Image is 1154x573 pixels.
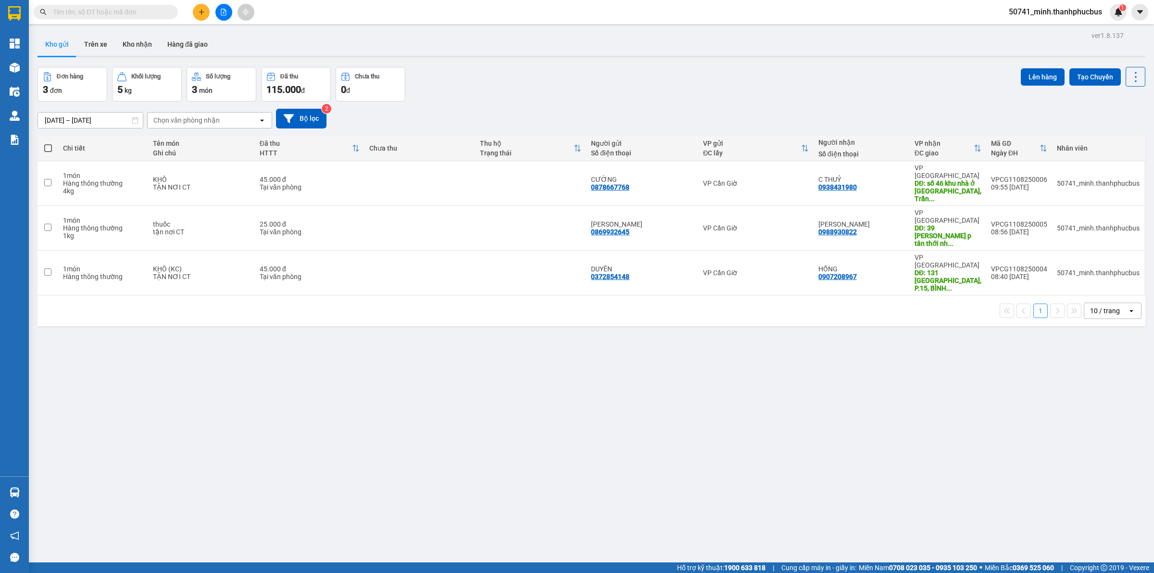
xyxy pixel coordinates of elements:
[57,73,83,80] div: Đơn hàng
[915,269,981,292] div: DĐ: 131 ĐIỆN BIÊN PHỦ, P.15, BÌNH THẠNH
[991,228,1047,236] div: 08:56 [DATE]
[946,284,952,292] span: ...
[1128,307,1135,315] svg: open
[986,136,1052,161] th: Toggle SortBy
[43,84,48,95] span: 3
[160,33,215,56] button: Hàng đã giao
[948,240,953,247] span: ...
[1101,564,1107,571] span: copyright
[591,140,693,147] div: Người gửi
[258,116,266,124] svg: open
[1057,269,1140,277] div: 50741_minh.thanhphucbus
[199,87,213,94] span: món
[10,63,20,73] img: warehouse-icon
[369,144,471,152] div: Chưa thu
[773,562,774,573] span: |
[63,224,143,232] div: Hàng thông thường
[63,216,143,224] div: 1 món
[1021,68,1065,86] button: Lên hàng
[781,562,856,573] span: Cung cấp máy in - giấy in:
[1119,4,1126,11] sup: 1
[703,224,809,232] div: VP Cần Giờ
[991,273,1047,280] div: 08:40 [DATE]
[153,115,220,125] div: Chọn văn phòng nhận
[40,9,47,15] span: search
[355,73,379,80] div: Chưa thu
[115,33,160,56] button: Kho nhận
[703,269,809,277] div: VP Cần Giờ
[910,136,986,161] th: Toggle SortBy
[724,564,765,572] strong: 1900 633 818
[818,176,905,183] div: C THUỶ
[591,220,693,228] div: HỒ VĂN HẢI
[1136,8,1144,16] span: caret-down
[8,6,21,21] img: logo-vxr
[818,139,905,146] div: Người nhận
[591,273,629,280] div: 0372854148
[10,487,20,497] img: warehouse-icon
[76,33,115,56] button: Trên xe
[915,209,981,224] div: VP [GEOGRAPHIC_DATA]
[112,67,182,102] button: Khối lượng5kg
[859,562,977,573] span: Miền Nam
[63,179,143,187] div: Hàng thông thường
[280,73,298,80] div: Đã thu
[1121,4,1124,11] span: 1
[1001,6,1110,18] span: 50741_minh.thanhphucbus
[341,84,346,95] span: 0
[591,183,629,191] div: 0878667768
[698,136,814,161] th: Toggle SortBy
[153,140,250,147] div: Tên món
[220,9,227,15] span: file-add
[10,135,20,145] img: solution-icon
[10,531,19,540] span: notification
[991,220,1047,228] div: VPCG1108250005
[276,109,326,128] button: Bộ lọc
[818,228,857,236] div: 0988930822
[242,9,249,15] span: aim
[153,149,250,157] div: Ghi chú
[63,232,143,240] div: 1 kg
[255,136,364,161] th: Toggle SortBy
[261,67,331,102] button: Đã thu115.000đ
[260,220,360,228] div: 25.000 đ
[63,265,143,273] div: 1 món
[131,73,161,80] div: Khối lượng
[818,273,857,280] div: 0907208967
[703,179,809,187] div: VP Cần Giờ
[153,273,250,280] div: TẬN NƠI CT
[260,183,360,191] div: Tại văn phòng
[50,87,62,94] span: đơn
[192,84,197,95] span: 3
[53,7,166,17] input: Tìm tên, số ĐT hoặc mã đơn
[915,254,981,269] div: VP [GEOGRAPHIC_DATA]
[153,220,250,228] div: thuốc
[1057,179,1140,187] div: 50741_minh.thanhphucbus
[818,265,905,273] div: HỒNG
[153,265,250,273] div: KHÔ (KC)
[480,149,574,157] div: Trạng thái
[266,84,301,95] span: 115.000
[915,149,974,157] div: ĐC giao
[10,553,19,562] span: message
[153,228,250,236] div: tận nơi CT
[346,87,350,94] span: đ
[153,183,250,191] div: TẬN NƠI CT
[10,38,20,49] img: dashboard-icon
[260,176,360,183] div: 45.000 đ
[591,265,693,273] div: DUYÊN
[238,4,254,21] button: aim
[322,104,331,114] sup: 2
[985,562,1054,573] span: Miền Bắc
[187,67,256,102] button: Số lượng3món
[12,12,60,60] img: logo.jpg
[63,273,143,280] div: Hàng thông thường
[1061,562,1063,573] span: |
[915,179,981,203] div: DĐ: số 46 khu nhà ở Hà Đô, Trần Thiện Chánh Phường HÒA HƯNG, TPHCM
[193,4,210,21] button: plus
[1069,68,1121,86] button: Tạo Chuyến
[915,224,981,247] div: DĐ: 39 phan văn hớn p tân thới nhắt q12, tphcm, PHÒNG KHÁM medic hạnh phúc
[591,149,693,157] div: Số điện thoại
[59,14,95,59] b: Gửi khách hàng
[10,87,20,97] img: warehouse-icon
